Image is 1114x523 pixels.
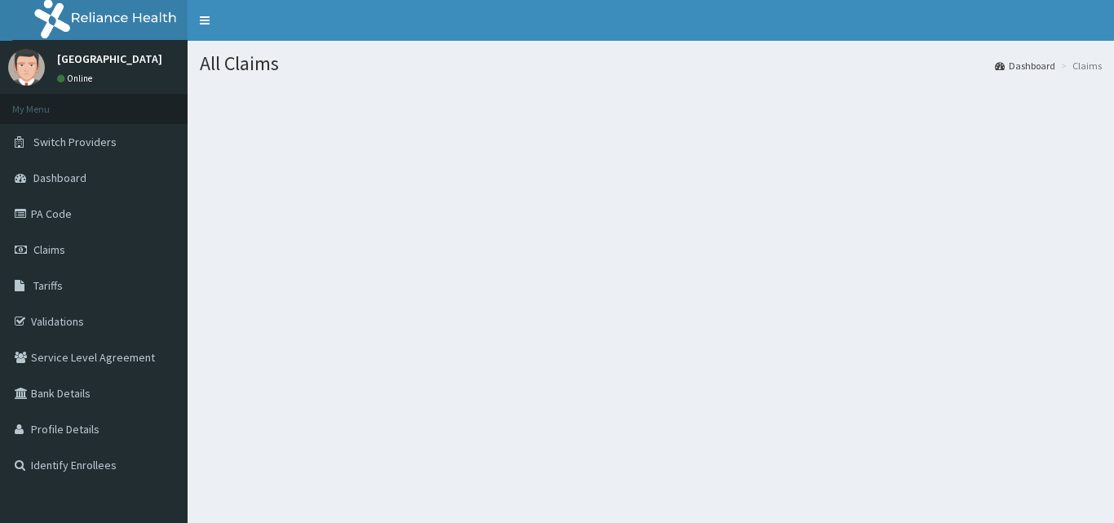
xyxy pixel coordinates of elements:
[33,278,63,293] span: Tariffs
[200,53,1102,74] h1: All Claims
[33,135,117,149] span: Switch Providers
[33,171,86,185] span: Dashboard
[57,73,96,84] a: Online
[57,53,162,64] p: [GEOGRAPHIC_DATA]
[995,59,1055,73] a: Dashboard
[8,49,45,86] img: User Image
[33,242,65,257] span: Claims
[1057,59,1102,73] li: Claims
